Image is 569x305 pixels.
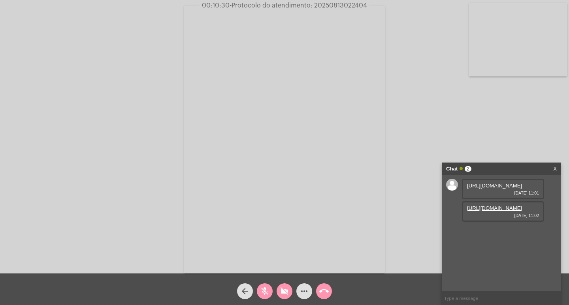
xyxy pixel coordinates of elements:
[553,163,557,175] a: X
[467,183,522,189] a: [URL][DOMAIN_NAME]
[230,2,232,9] span: •
[280,286,289,296] mat-icon: videocam_off
[467,213,539,218] span: [DATE] 11:02
[202,2,230,9] span: 00:10:30
[230,2,367,9] span: Protocolo do atendimento: 20250813022404
[319,286,329,296] mat-icon: call_end
[260,286,269,296] mat-icon: mic_off
[442,291,561,305] input: Type a message
[465,166,471,172] span: 2
[446,163,458,175] strong: Chat
[300,286,309,296] mat-icon: more_horiz
[467,205,522,211] a: [URL][DOMAIN_NAME]
[460,167,463,170] span: Online
[240,286,250,296] mat-icon: arrow_back
[467,191,539,195] span: [DATE] 11:01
